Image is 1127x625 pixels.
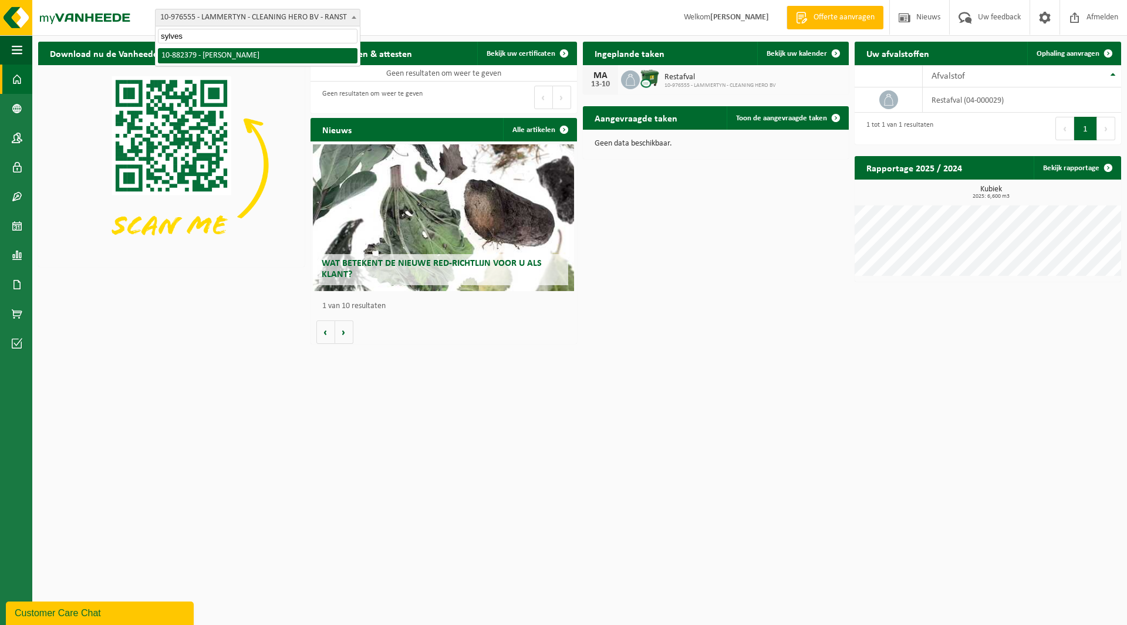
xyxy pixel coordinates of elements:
a: Ophaling aanvragen [1027,42,1120,65]
span: Restafval [664,73,776,82]
a: Offerte aanvragen [787,6,883,29]
button: 1 [1074,117,1097,140]
span: Ophaling aanvragen [1037,50,1099,58]
span: Toon de aangevraagde taken [736,114,827,122]
button: Previous [1055,117,1074,140]
a: Alle artikelen [503,118,576,141]
h2: Certificaten & attesten [311,42,424,65]
img: Download de VHEPlus App [38,65,305,265]
a: Bekijk uw kalender [757,42,848,65]
button: Next [1097,117,1115,140]
div: MA [589,71,612,80]
div: 13-10 [589,80,612,89]
h2: Nieuws [311,118,363,141]
h2: Rapportage 2025 / 2024 [855,156,974,179]
a: Toon de aangevraagde taken [727,106,848,130]
button: Previous [534,86,553,109]
h2: Download nu de Vanheede+ app! [38,42,195,65]
a: Bekijk uw certificaten [477,42,576,65]
span: 10-976555 - LAMMERTYN - CLEANING HERO BV [664,82,776,89]
span: Wat betekent de nieuwe RED-richtlijn voor u als klant? [322,259,542,279]
span: Bekijk uw kalender [767,50,827,58]
div: Geen resultaten om weer te geven [316,85,423,110]
p: Geen data beschikbaar. [595,140,838,148]
iframe: chat widget [6,599,196,625]
h2: Aangevraagde taken [583,106,689,129]
span: Bekijk uw certificaten [487,50,555,58]
span: 10-976555 - LAMMERTYN - CLEANING HERO BV - RANST [155,9,360,26]
button: Volgende [335,320,353,344]
a: Bekijk rapportage [1034,156,1120,180]
strong: [PERSON_NAME] [710,13,769,22]
div: 1 tot 1 van 1 resultaten [861,116,933,141]
h2: Uw afvalstoffen [855,42,941,65]
td: Geen resultaten om weer te geven [311,65,577,82]
h3: Kubiek [861,185,1121,200]
button: Vorige [316,320,335,344]
span: Offerte aanvragen [811,12,878,23]
h2: Ingeplande taken [583,42,676,65]
p: 1 van 10 resultaten [322,302,571,310]
li: 10-882379 - [PERSON_NAME] [158,48,357,63]
a: Wat betekent de nieuwe RED-richtlijn voor u als klant? [313,144,574,291]
td: restafval (04-000029) [923,87,1121,113]
button: Next [553,86,571,109]
span: 10-976555 - LAMMERTYN - CLEANING HERO BV - RANST [156,9,360,26]
span: Afvalstof [932,72,965,81]
span: 2025: 6,600 m3 [861,194,1121,200]
img: WB-1100-CU [640,69,660,89]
